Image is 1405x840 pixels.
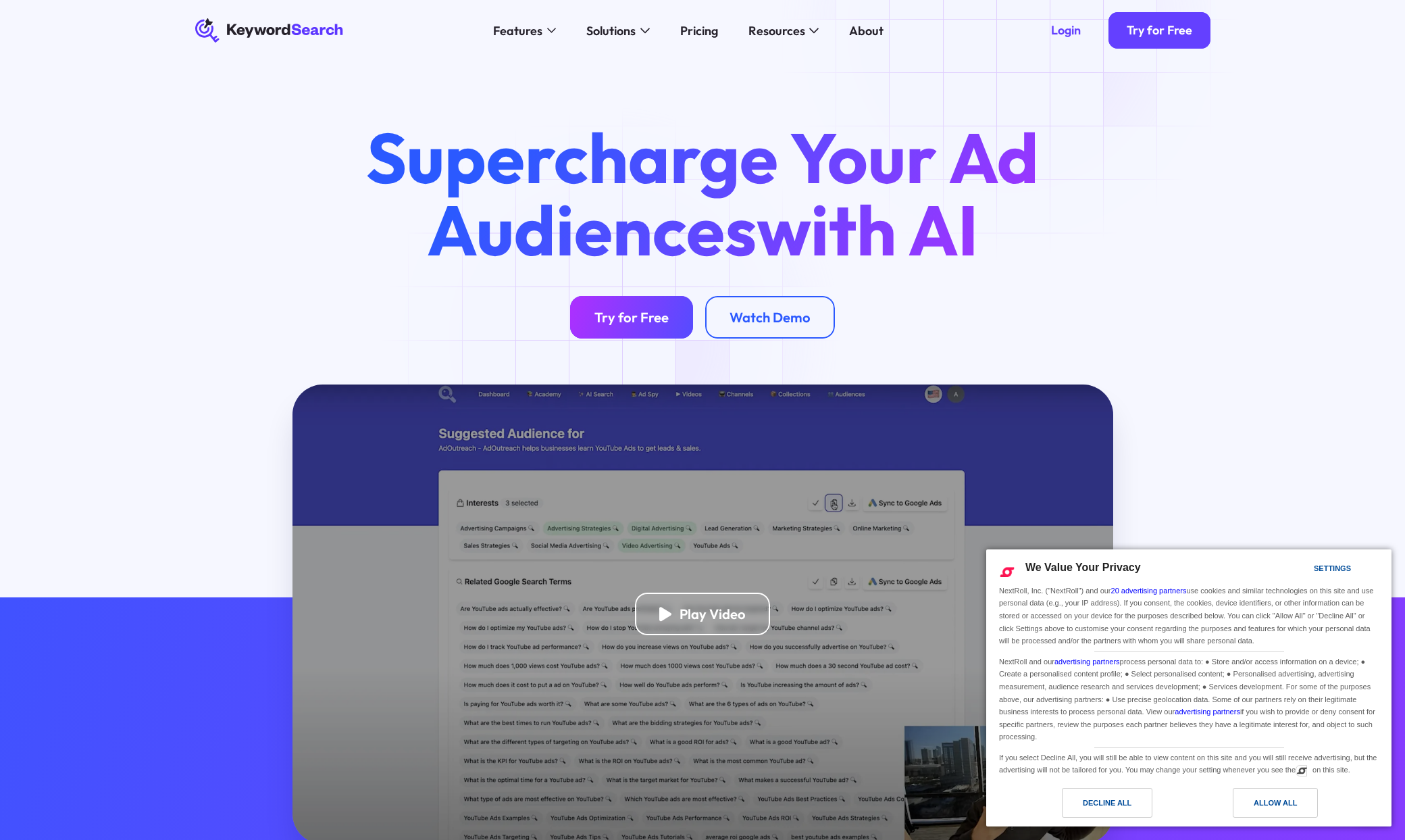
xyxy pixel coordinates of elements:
[680,606,746,622] div: Play Video
[1254,795,1297,810] div: Allow All
[570,296,693,339] a: Try for Free
[996,652,1381,745] div: NextRoll and our process personal data to: ● Store and/or access information on a device; ● Creat...
[1051,23,1081,39] div: Login
[1025,562,1141,573] span: We Value Your Privacy
[338,122,1067,266] h1: Supercharge Your Ad Audiences
[996,748,1381,778] div: If you select Decline All, you will still be able to view content on this site and you will still...
[1314,561,1351,576] div: Settings
[1189,788,1383,824] a: Allow All
[757,185,978,274] span: with AI
[1108,12,1210,49] a: Try for Free
[671,18,727,43] a: Pricing
[996,583,1381,649] div: NextRoll, Inc. ("NextRoll") and our use cookies and similar technologies on this site and use per...
[1033,12,1099,49] a: Login
[680,22,718,40] div: Pricing
[1290,558,1323,583] a: Settings
[730,309,811,326] div: Watch Demo
[1054,658,1120,666] a: advertising partners
[1083,795,1131,810] div: Decline All
[586,22,636,40] div: Solutions
[1175,708,1240,716] a: advertising partners
[493,22,542,40] div: Features
[994,788,1189,824] a: Decline All
[1127,23,1192,39] div: Try for Free
[840,18,892,43] a: About
[1111,587,1187,595] a: 20 advertising partners
[748,22,805,40] div: Resources
[594,309,669,326] div: Try for Free
[849,22,884,40] div: About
